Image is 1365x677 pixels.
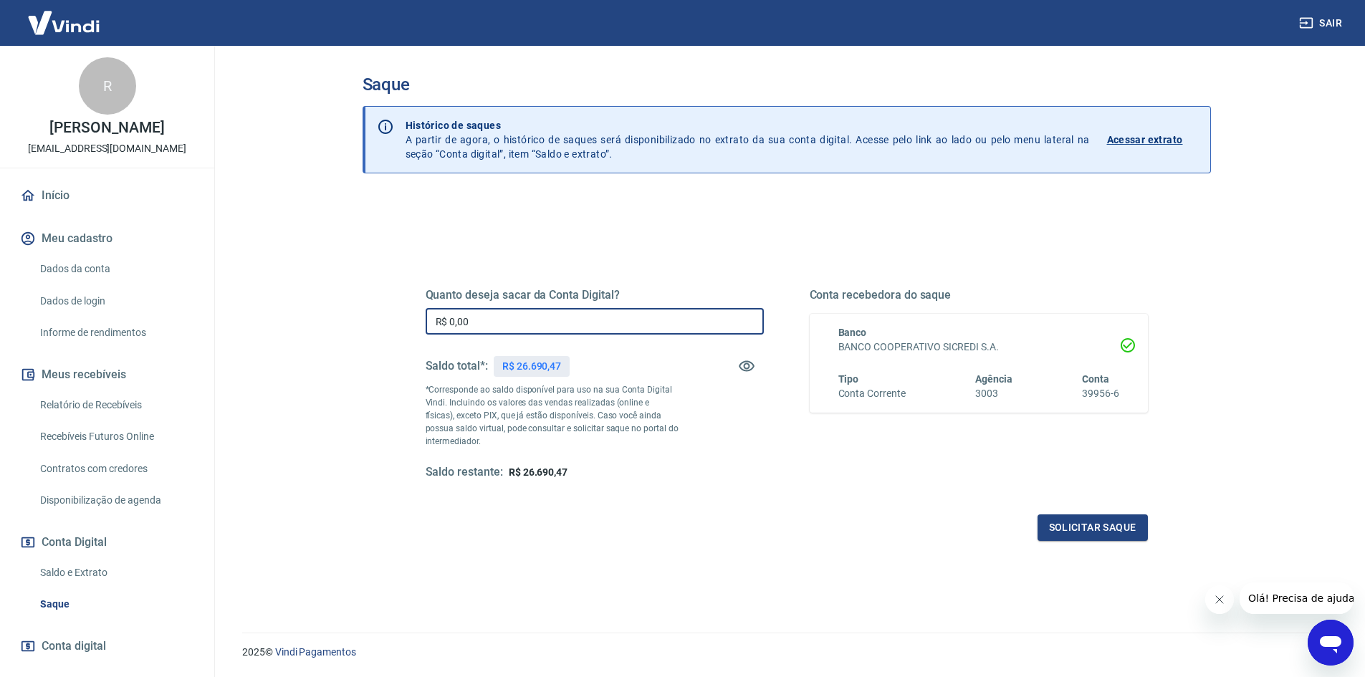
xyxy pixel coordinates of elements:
span: R$ 26.690,47 [509,466,567,478]
button: Conta Digital [17,527,197,558]
h6: Conta Corrente [838,386,906,401]
iframe: Fechar mensagem [1205,585,1234,614]
span: Banco [838,327,867,338]
p: Acessar extrato [1107,133,1183,147]
a: Dados de login [34,287,197,316]
a: Recebíveis Futuros Online [34,422,197,451]
a: Disponibilização de agenda [34,486,197,515]
a: Relatório de Recebíveis [34,390,197,420]
a: Dados da conta [34,254,197,284]
p: R$ 26.690,47 [502,359,561,374]
h6: 39956-6 [1082,386,1119,401]
button: Meu cadastro [17,223,197,254]
button: Meus recebíveis [17,359,197,390]
a: Acessar extrato [1107,118,1199,161]
h3: Saque [363,75,1211,95]
h5: Quanto deseja sacar da Conta Digital? [426,288,764,302]
a: Informe de rendimentos [34,318,197,347]
p: [EMAIL_ADDRESS][DOMAIN_NAME] [28,141,186,156]
a: Início [17,180,197,211]
h6: BANCO COOPERATIVO SICREDI S.A. [838,340,1119,355]
span: Tipo [838,373,859,385]
a: Conta digital [17,630,197,662]
a: Saque [34,590,197,619]
p: A partir de agora, o histórico de saques será disponibilizado no extrato da sua conta digital. Ac... [406,118,1090,161]
img: Vindi [17,1,110,44]
span: Agência [975,373,1012,385]
p: 2025 © [242,645,1331,660]
h5: Saldo restante: [426,465,503,480]
p: *Corresponde ao saldo disponível para uso na sua Conta Digital Vindi. Incluindo os valores das ve... [426,383,679,448]
p: [PERSON_NAME] [49,120,164,135]
p: Histórico de saques [406,118,1090,133]
iframe: Mensagem da empresa [1240,582,1354,614]
span: Olá! Precisa de ajuda? [9,10,120,21]
span: Conta [1082,373,1109,385]
span: Conta digital [42,636,106,656]
h6: 3003 [975,386,1012,401]
h5: Saldo total*: [426,359,488,373]
div: R [79,57,136,115]
a: Contratos com credores [34,454,197,484]
a: Saldo e Extrato [34,558,197,587]
a: Vindi Pagamentos [275,646,356,658]
iframe: Botão para abrir a janela de mensagens [1308,620,1354,666]
button: Sair [1296,10,1348,37]
button: Solicitar saque [1038,514,1148,541]
h5: Conta recebedora do saque [810,288,1148,302]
